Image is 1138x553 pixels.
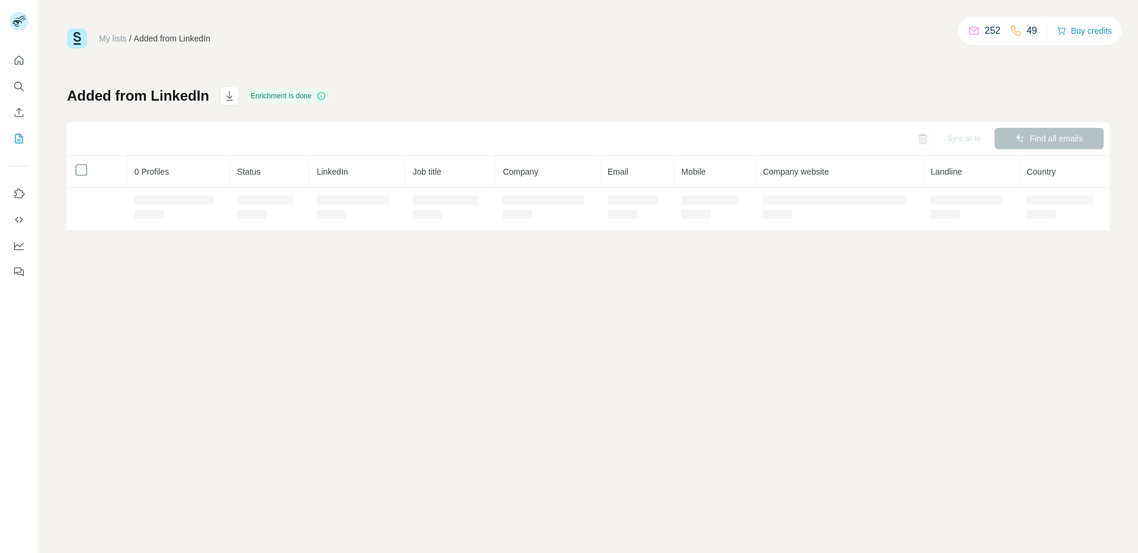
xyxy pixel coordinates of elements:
button: Enrich CSV [9,102,28,123]
span: Mobile [682,167,706,176]
span: Company website [763,167,829,176]
span: Landline [931,167,962,176]
span: Email [608,167,628,176]
span: Job title [413,167,441,176]
div: Added from LinkedIn [134,33,210,44]
p: 252 [984,24,1000,38]
span: Country [1027,167,1056,176]
span: Status [237,167,261,176]
li: / [129,33,132,44]
h1: Added from LinkedIn [67,86,209,105]
button: Search [9,76,28,97]
button: Quick start [9,50,28,71]
p: 49 [1027,24,1037,38]
img: Surfe Logo [67,28,87,49]
span: 0 Profiles [135,167,169,176]
button: Feedback [9,261,28,282]
button: My lists [9,128,28,149]
button: Buy credits [1057,22,1112,39]
button: Dashboard [9,235,28,256]
span: Company [503,167,538,176]
button: Use Surfe API [9,209,28,230]
button: Use Surfe on LinkedIn [9,183,28,204]
a: My lists [99,34,127,43]
span: LinkedIn [317,167,348,176]
div: Enrichment is done [247,89,330,103]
